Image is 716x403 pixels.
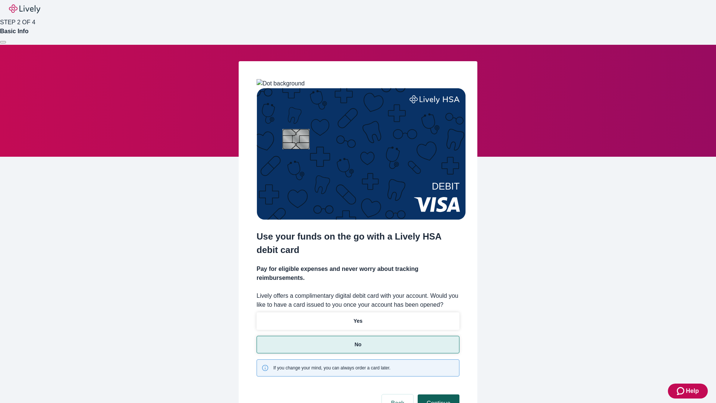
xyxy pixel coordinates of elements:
button: Zendesk support iconHelp [668,384,708,399]
h4: Pay for eligible expenses and never worry about tracking reimbursements. [257,265,459,282]
span: Help [686,387,699,396]
label: Lively offers a complimentary digital debit card with your account. Would you like to have a card... [257,291,459,309]
p: No [355,341,362,349]
span: If you change your mind, you can always order a card later. [273,365,390,371]
img: Lively [9,4,40,13]
button: Yes [257,312,459,330]
p: Yes [354,317,362,325]
img: Dot background [257,79,305,88]
h2: Use your funds on the go with a Lively HSA debit card [257,230,459,257]
svg: Zendesk support icon [677,387,686,396]
button: No [257,336,459,353]
img: Debit card [257,88,466,220]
